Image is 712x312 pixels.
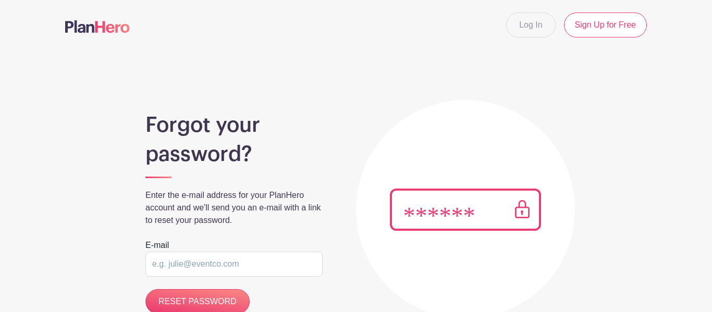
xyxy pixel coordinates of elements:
[506,13,555,38] a: Log In
[145,189,323,227] p: Enter the e-mail address for your PlanHero account and we'll send you an e-mail with a link to re...
[564,13,647,38] a: Sign Up for Free
[145,113,323,138] h1: Forgot your
[145,142,323,167] h1: password?
[145,252,323,277] input: e.g. julie@eventco.com
[145,239,169,252] label: E-mail
[390,189,541,231] img: Pass
[65,20,130,33] img: logo-507f7623f17ff9eddc593b1ce0a138ce2505c220e1c5a4e2b4648c50719b7d32.svg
